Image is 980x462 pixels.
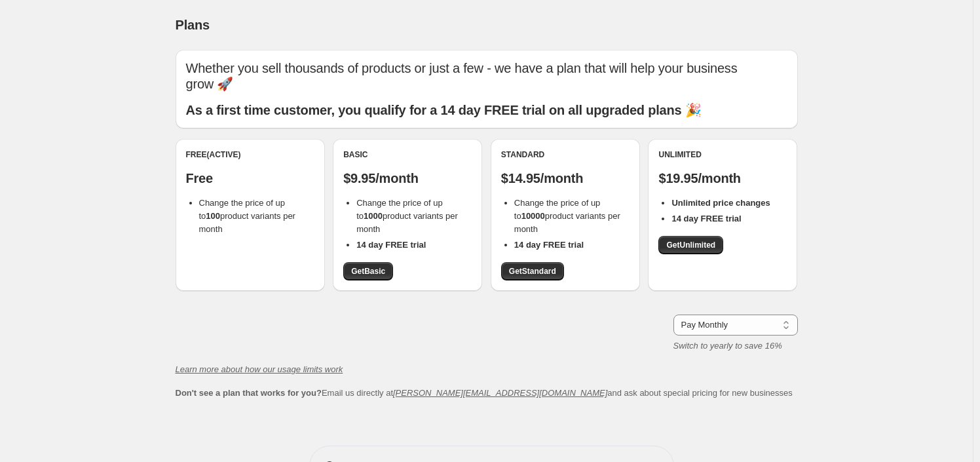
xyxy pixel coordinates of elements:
[521,211,545,221] b: 10000
[501,149,630,160] div: Standard
[206,211,220,221] b: 100
[343,170,472,186] p: $9.95/month
[501,170,630,186] p: $14.95/month
[671,198,770,208] b: Unlimited price changes
[199,198,295,234] span: Change the price of up to product variants per month
[658,149,787,160] div: Unlimited
[671,214,741,223] b: 14 day FREE trial
[514,240,584,250] b: 14 day FREE trial
[509,266,556,277] span: Get Standard
[658,236,723,254] a: GetUnlimited
[666,240,715,250] span: Get Unlimited
[176,388,322,398] b: Don't see a plan that works for you?
[356,198,458,234] span: Change the price of up to product variants per month
[356,240,426,250] b: 14 day FREE trial
[343,262,393,280] a: GetBasic
[393,388,607,398] a: [PERSON_NAME][EMAIL_ADDRESS][DOMAIN_NAME]
[673,341,782,351] i: Switch to yearly to save 16%
[514,198,620,234] span: Change the price of up to product variants per month
[351,266,385,277] span: Get Basic
[501,262,564,280] a: GetStandard
[186,170,314,186] p: Free
[343,149,472,160] div: Basic
[364,211,383,221] b: 1000
[176,364,343,374] a: Learn more about how our usage limits work
[176,388,793,398] span: Email us directly at and ask about special pricing for new businesses
[186,60,787,92] p: Whether you sell thousands of products or just a few - we have a plan that will help your busines...
[186,149,314,160] div: Free (Active)
[176,18,210,32] span: Plans
[658,170,787,186] p: $19.95/month
[186,103,702,117] b: As a first time customer, you qualify for a 14 day FREE trial on all upgraded plans 🎉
